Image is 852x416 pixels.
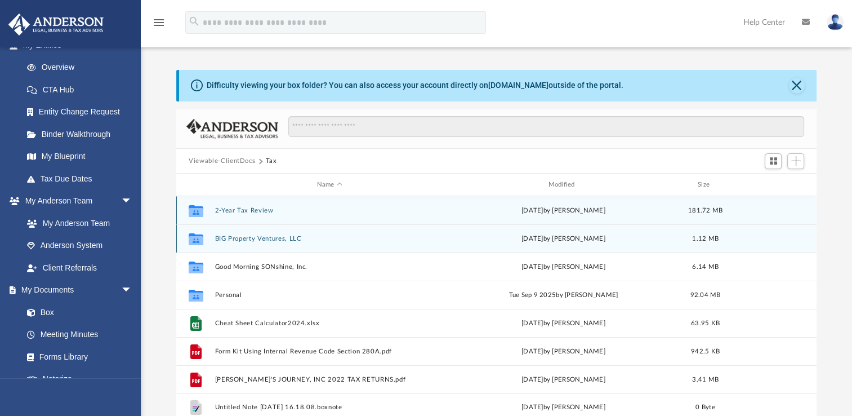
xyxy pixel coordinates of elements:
span: 92.04 MB [690,292,721,298]
a: Entity Change Request [16,101,149,123]
button: Personal [215,291,444,299]
div: [DATE] by [PERSON_NAME] [449,375,678,385]
span: 181.72 MB [688,207,722,214]
a: [DOMAIN_NAME] [488,81,548,90]
a: My Anderson Team [16,212,138,234]
a: Overview [16,56,149,79]
span: 3.41 MB [692,377,719,383]
img: User Pic [827,14,844,30]
i: search [188,15,200,28]
div: [DATE] by [PERSON_NAME] [449,262,678,272]
span: 6.14 MB [692,264,719,270]
button: [PERSON_NAME]'S JOURNEY, INC 2022 TAX RETURNS.pdf [215,376,444,383]
a: My Blueprint [16,145,144,168]
div: Size [683,180,728,190]
a: CTA Hub [16,78,149,101]
div: id [733,180,811,190]
div: Name [215,180,444,190]
button: Cheat Sheet Calculator2024.xlsx [215,320,444,327]
button: Add [787,153,804,169]
div: Tue Sep 9 2025 by [PERSON_NAME] [449,290,678,300]
button: Switch to Grid View [765,153,782,169]
div: [DATE] by [PERSON_NAME] [449,206,678,216]
a: Client Referrals [16,256,144,279]
span: [DATE] [521,236,543,242]
span: arrow_drop_down [121,279,144,302]
button: Form Kit Using Internal Revenue Code Section 280A.pdf [215,348,444,355]
a: Box [16,301,138,324]
a: My Anderson Teamarrow_drop_down [8,190,144,213]
a: My Documentsarrow_drop_down [8,279,144,302]
span: 0 Byte [695,404,715,410]
a: menu [152,21,166,29]
div: by [PERSON_NAME] [449,234,678,244]
img: Anderson Advisors Platinum Portal [5,14,107,36]
button: Tax [266,156,277,166]
a: Tax Due Dates [16,167,149,190]
a: Meeting Minutes [16,324,144,346]
div: [DATE] by [PERSON_NAME] [449,347,678,357]
span: arrow_drop_down [121,190,144,213]
i: menu [152,16,166,29]
div: Modified [449,180,678,190]
span: 1.12 MB [692,236,719,242]
span: 63.95 KB [691,320,720,326]
a: Forms Library [16,346,138,368]
div: Difficulty viewing your box folder? You can also access your account directly on outside of the p... [207,79,623,91]
div: [DATE] by [PERSON_NAME] [449,318,678,329]
span: 942.5 KB [691,348,720,355]
button: BIG Property Ventures, LLC [215,235,444,242]
a: Anderson System [16,234,144,257]
button: Good Morning SONshine, Inc. [215,263,444,271]
div: [DATE] by [PERSON_NAME] [449,402,678,413]
input: Search files and folders [288,116,804,138]
button: Viewable-ClientDocs [189,156,255,166]
button: Untitled Note [DATE] 16.18.08.boxnote [215,404,444,411]
a: Notarize [16,368,144,391]
a: Binder Walkthrough [16,123,149,145]
button: 2-Year Tax Review [215,207,444,214]
div: id [181,180,209,190]
button: Close [789,78,805,94]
